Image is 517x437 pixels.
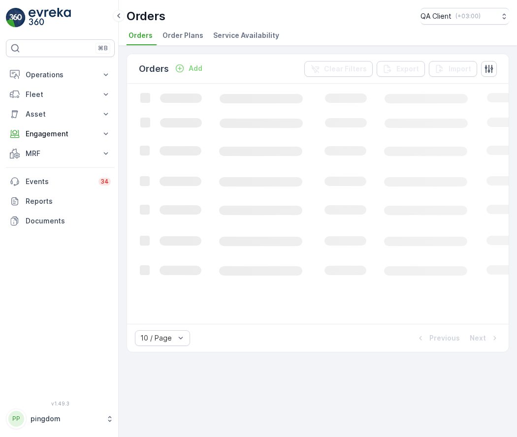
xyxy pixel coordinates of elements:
p: Engagement [26,129,95,139]
p: QA Client [420,11,452,21]
span: Service Availability [213,31,279,40]
p: 34 [100,178,109,186]
p: Orders [139,62,169,76]
button: QA Client(+03:00) [420,8,509,25]
p: Clear Filters [324,64,367,74]
p: Next [470,333,486,343]
div: PP [8,411,24,427]
span: Orders [129,31,153,40]
p: Previous [429,333,460,343]
img: logo [6,8,26,28]
p: Events [26,177,93,187]
p: Export [396,64,419,74]
img: logo_light-DOdMpM7g.png [29,8,71,28]
p: Documents [26,216,111,226]
a: Documents [6,211,115,231]
p: ⌘B [98,44,108,52]
p: Add [189,63,202,73]
button: Operations [6,65,115,85]
button: Previous [415,332,461,344]
button: Asset [6,104,115,124]
p: Import [449,64,471,74]
p: Asset [26,109,95,119]
span: v 1.49.3 [6,401,115,406]
p: Orders [127,8,165,24]
p: Operations [26,70,95,80]
button: Import [429,61,477,77]
a: Events34 [6,172,115,191]
p: pingdom [31,414,101,424]
button: MRF [6,144,115,163]
p: Reports [26,196,111,206]
button: PPpingdom [6,408,115,429]
button: Fleet [6,85,115,104]
span: Order Plans [162,31,203,40]
button: Engagement [6,124,115,144]
p: Fleet [26,90,95,99]
button: Clear Filters [304,61,373,77]
p: ( +03:00 ) [455,12,481,20]
a: Reports [6,191,115,211]
button: Add [171,62,206,74]
button: Export [377,61,425,77]
p: MRF [26,149,95,158]
button: Next [469,332,501,344]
